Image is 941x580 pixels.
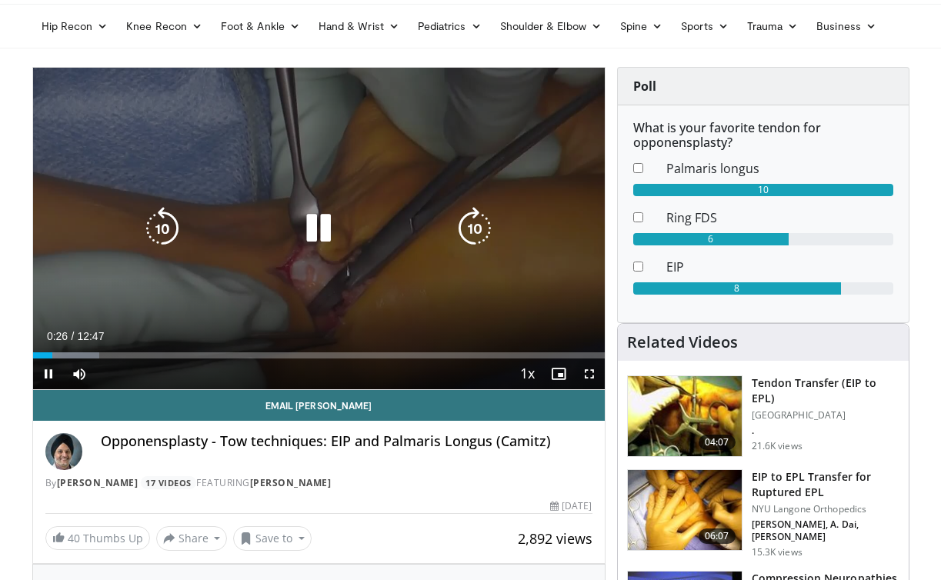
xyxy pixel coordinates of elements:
a: Pediatrics [409,11,491,42]
h4: Related Videos [627,333,738,352]
a: Shoulder & Elbow [491,11,611,42]
p: [PERSON_NAME], A. Dai, [PERSON_NAME] [752,518,899,543]
span: 0:26 [47,330,68,342]
p: . [752,425,899,437]
span: 04:07 [699,435,736,450]
div: [DATE] [550,499,592,513]
div: 6 [633,233,789,245]
a: Hand & Wrist [309,11,409,42]
span: 12:47 [77,330,104,342]
a: Email [PERSON_NAME] [33,390,605,421]
a: Sports [672,11,738,42]
span: 2,892 views [518,529,592,548]
p: 21.6K views [752,440,803,452]
a: 40 Thumbs Up [45,526,150,550]
img: EIP_to_EPL_100010392_2.jpg.150x105_q85_crop-smart_upscale.jpg [628,376,742,456]
dd: Palmaris longus [655,159,905,178]
a: [PERSON_NAME] [57,476,138,489]
button: Save to [233,526,312,551]
a: Knee Recon [117,11,212,42]
button: Mute [64,358,95,389]
a: 06:07 EIP to EPL Transfer for Ruptured EPL NYU Langone Orthopedics [PERSON_NAME], A. Dai, [PERSON... [627,469,899,558]
a: Hip Recon [32,11,118,42]
button: Fullscreen [574,358,605,389]
p: 15.3K views [752,546,803,558]
a: 17 Videos [141,476,197,489]
div: By FEATURING [45,476,592,490]
img: a4ffbba0-1ac7-42f2-b939-75c3e3ac8db6.150x105_q85_crop-smart_upscale.jpg [628,470,742,550]
a: [PERSON_NAME] [250,476,332,489]
a: Spine [611,11,672,42]
a: Foot & Ankle [212,11,309,42]
h3: Tendon Transfer (EIP to EPL) [752,375,899,406]
dd: Ring FDS [655,208,905,227]
img: Avatar [45,433,82,470]
div: 10 [633,184,893,196]
div: Progress Bar [33,352,605,358]
p: [GEOGRAPHIC_DATA] [752,409,899,422]
a: Business [807,11,886,42]
button: Enable picture-in-picture mode [543,358,574,389]
strong: Poll [633,78,656,95]
dd: EIP [655,258,905,276]
h4: Opponensplasty - Tow techniques: EIP and Palmaris Longus (Camitz) [101,433,592,450]
video-js: Video Player [33,68,605,390]
button: Pause [33,358,64,389]
button: Share [156,526,228,551]
h6: What is your favorite tendon for opponensplasty? [633,121,893,150]
button: Playback Rate [512,358,543,389]
span: 40 [68,531,80,545]
a: Trauma [738,11,808,42]
a: 04:07 Tendon Transfer (EIP to EPL) [GEOGRAPHIC_DATA] . 21.6K views [627,375,899,457]
h3: EIP to EPL Transfer for Ruptured EPL [752,469,899,500]
span: / [72,330,75,342]
span: 06:07 [699,528,736,544]
p: NYU Langone Orthopedics [752,503,899,515]
div: 8 [633,282,841,295]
